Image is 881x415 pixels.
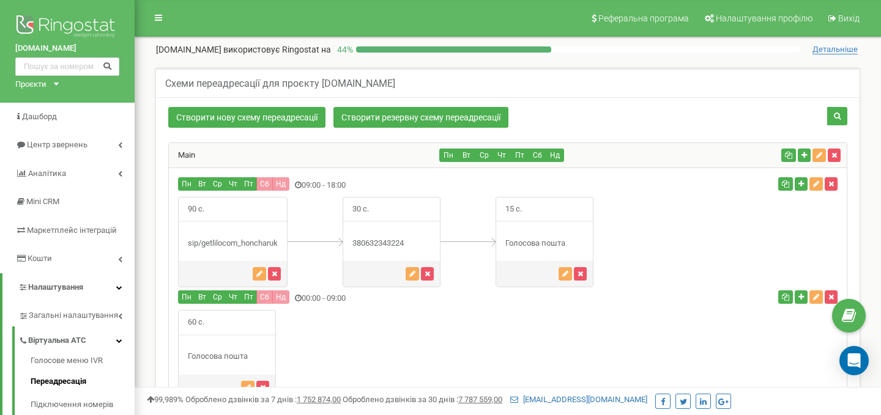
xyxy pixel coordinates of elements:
a: Main [169,150,195,160]
button: Пт [240,177,257,191]
div: Голосова пошта [496,238,593,249]
a: Створити нову схему переадресації [168,107,325,128]
button: Пн [439,149,458,162]
span: Маркетплейс інтеграцій [27,226,117,235]
a: Голосове меню IVR [31,355,135,370]
button: Ср [209,177,226,191]
p: [DOMAIN_NAME] [156,43,331,56]
div: sip/getlilocom_honcharuk [179,238,287,249]
span: використовує Ringostat на [223,45,331,54]
button: Сб [528,149,546,162]
span: Налаштування профілю [716,13,812,23]
div: 380632343224 [343,238,440,249]
span: Налаштування [28,282,83,292]
button: Пт [510,149,529,162]
img: Ringostat logo [15,12,119,43]
a: Загальні налаштування [18,301,135,326]
span: 15 с. [496,197,531,221]
a: Створити резервну схему переадресації [333,107,508,128]
button: Нд [272,177,289,191]
u: 7 787 559,00 [458,395,502,404]
a: Переадресація [31,370,135,394]
div: Голосова пошта [179,351,275,362]
button: Чт [493,149,511,162]
div: 09:00 - 18:00 [169,177,621,194]
span: Центр звернень [27,140,87,149]
span: Реферальна програма [598,13,689,23]
input: Пошук за номером [15,57,119,76]
button: Вт [457,149,475,162]
span: Mini CRM [26,197,59,206]
span: 30 с. [343,197,378,221]
button: Пт [240,290,257,304]
span: Вихід [838,13,860,23]
span: 99,989% [147,395,184,404]
button: Чт [225,290,241,304]
button: Сб [256,177,273,191]
button: Чт [225,177,241,191]
div: Open Intercom Messenger [839,346,869,375]
a: Віртуальна АТС [18,326,135,351]
span: 90 с. [179,197,214,221]
span: Оброблено дзвінків за 7 днів : [185,395,341,404]
button: Ср [209,290,226,304]
button: Пн [178,290,195,304]
button: Вт [195,177,210,191]
u: 1 752 874,00 [297,395,341,404]
button: Пн [178,177,195,191]
button: Сб [256,290,273,304]
a: [DOMAIN_NAME] [15,43,119,54]
a: Налаштування [2,273,135,302]
button: Нд [272,290,289,304]
a: [EMAIL_ADDRESS][DOMAIN_NAME] [510,395,647,404]
span: Кошти [28,254,52,263]
div: 00:00 - 09:00 [169,290,621,307]
button: Ср [475,149,493,162]
p: 44 % [331,43,356,56]
h5: Схеми переадресації для проєкту [DOMAIN_NAME] [165,78,395,89]
span: Загальні налаштування [29,310,118,321]
button: Вт [195,290,210,304]
button: Пошук схеми переадресації [827,107,847,125]
span: Віртуальна АТС [28,335,86,347]
span: Дашборд [22,112,57,121]
span: 60 с. [179,310,214,334]
button: Нд [546,149,564,162]
span: Детальніше [812,45,858,54]
div: Проєкти [15,79,46,90]
span: Оброблено дзвінків за 30 днів : [343,395,502,404]
span: Аналiтика [28,169,66,178]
